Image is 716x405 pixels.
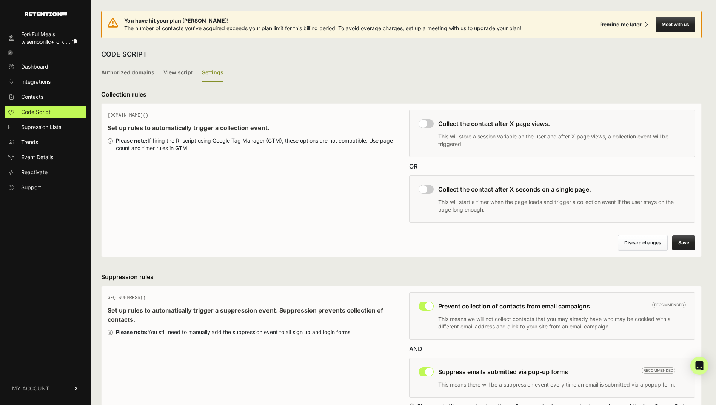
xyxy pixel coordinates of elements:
span: Dashboard [21,63,48,71]
img: Retention.com [25,12,67,16]
label: Settings [202,64,223,82]
a: Supression Lists [5,121,86,133]
span: Supression Lists [21,123,61,131]
h3: Collect the contact after X page views. [438,119,686,128]
a: ForkFul Meals wisemoonllc+forkf... [5,28,86,48]
a: Event Details [5,151,86,163]
a: MY ACCOUNT [5,377,86,400]
h3: Collection rules [101,90,702,99]
span: Contacts [21,93,43,101]
h2: CODE SCRIPT [101,49,147,60]
span: [DOMAIN_NAME]() [108,113,148,118]
span: Code Script [21,108,51,116]
div: You still need to manually add the suppression event to all sign up and login forms. [116,328,352,336]
p: This will store a session variable on the user and after X page views, a collection event will be... [438,133,686,148]
div: ForkFul Meals [21,31,77,38]
a: Contacts [5,91,86,103]
a: Trends [5,136,86,148]
a: Dashboard [5,61,86,73]
span: GEQ.SUPPRESS() [108,295,146,301]
label: View script [163,64,193,82]
h3: Collect the contact after X seconds on a single page. [438,185,686,194]
h3: Suppress emails submitted via pop-up forms [438,367,675,376]
button: Discard changes [618,235,668,251]
span: Recommended [652,302,686,308]
span: Support [21,184,41,191]
strong: Set up rules to automatically trigger a suppression event. Suppression prevents collection of con... [108,307,383,323]
span: wisemoonllc+forkf... [21,38,70,45]
span: Trends [21,138,38,146]
a: Support [5,181,86,193]
span: You have hit your plan [PERSON_NAME]! [124,17,521,25]
a: Reactivate [5,166,86,178]
strong: Set up rules to automatically trigger a collection event. [108,124,269,132]
p: This means there will be a suppression event every time an email is submitted via a popup form. [438,381,675,388]
span: Reactivate [21,169,48,176]
a: Integrations [5,76,86,88]
span: Recommended [642,367,675,374]
div: OR [409,162,696,171]
h3: Suppression rules [101,272,702,281]
strong: Please note: [116,137,148,144]
button: Remind me later [597,18,651,31]
a: Code Script [5,106,86,118]
div: Remind me later [600,21,642,28]
strong: Please note: [116,329,148,335]
p: This will start a timer when the page loads and trigger a collection event if the user stays on t... [438,198,686,213]
span: Event Details [21,153,53,161]
h3: Prevent collection of contacts from email campaigns [438,302,686,311]
span: Integrations [21,78,51,86]
button: Meet with us [656,17,695,32]
div: If firing the R! script using Google Tag Manager (GTM), these options are not compatible. Use pag... [116,137,394,152]
span: The number of contacts you've acquired exceeds your plan limit for this billing period. To avoid ... [124,25,521,31]
div: AND [409,344,696,353]
label: Authorized domains [101,64,154,82]
div: Open Intercom Messenger [690,357,708,375]
span: MY ACCOUNT [12,385,49,392]
button: Save [672,235,695,250]
p: This means we will not collect contacts that you may already have who may be cookied with a diffe... [438,315,686,330]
